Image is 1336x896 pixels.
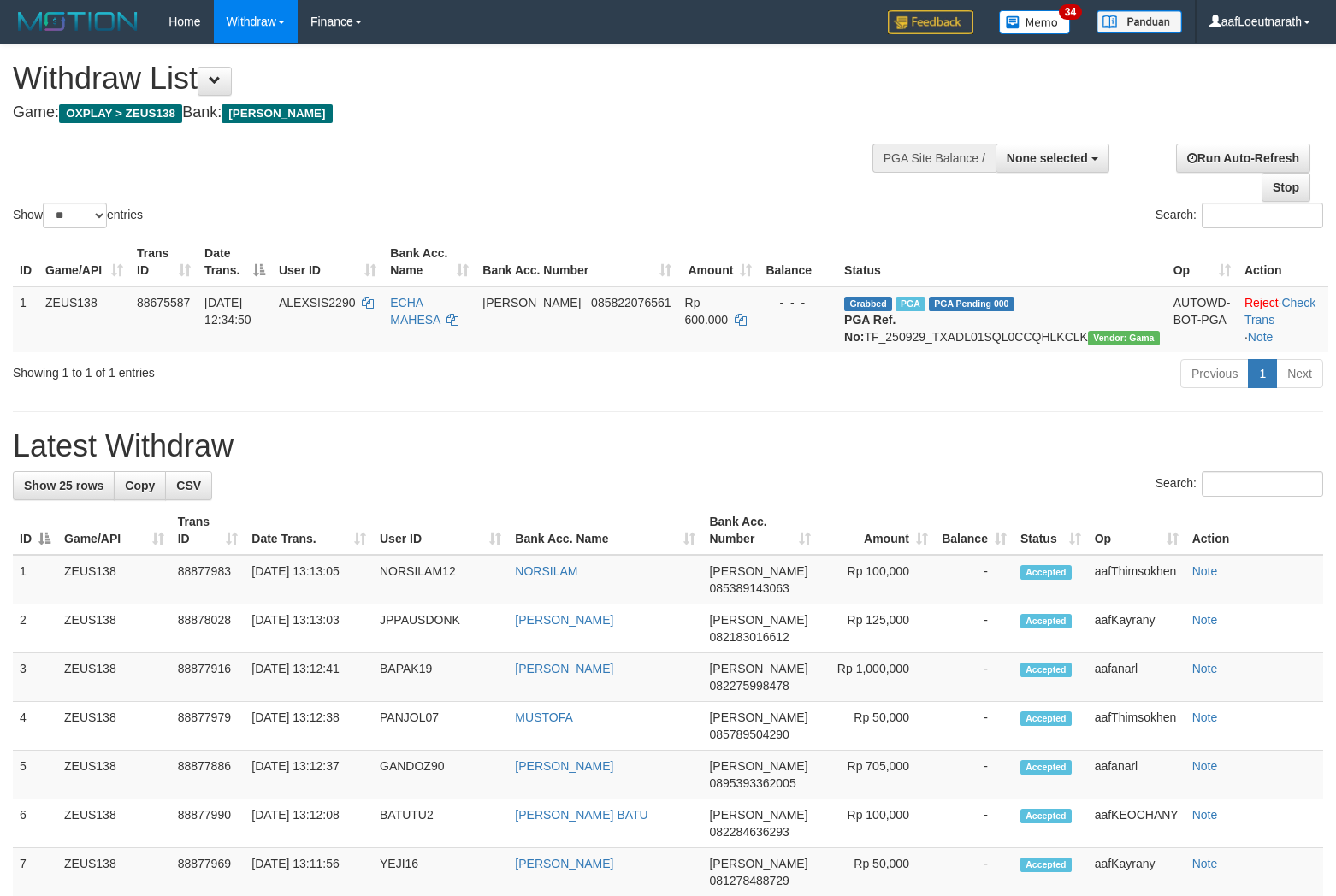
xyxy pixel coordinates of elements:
td: Rp 100,000 [818,799,935,848]
span: Show 25 rows [24,479,103,492]
td: - [935,604,1014,653]
label: Search: [1156,203,1323,228]
th: ID: activate to sort column descending [13,506,57,555]
a: Next [1276,359,1323,388]
td: PANJOL07 [373,702,508,751]
a: ECHA MAHESA [390,296,440,327]
a: [PERSON_NAME] [515,857,613,870]
span: Accepted [1020,760,1072,775]
a: 1 [1248,359,1277,388]
span: Copy 082183016612 to clipboard [709,630,789,644]
b: PGA Ref. No: [844,313,896,344]
img: Feedback.jpg [888,10,973,34]
th: Date Trans.: activate to sort column ascending [245,506,373,555]
span: 34 [1059,4,1082,20]
td: ZEUS138 [57,555,171,604]
a: Check Trans [1244,296,1315,327]
span: Copy 082284636293 to clipboard [709,825,789,839]
td: - [935,555,1014,604]
span: Accepted [1020,858,1072,872]
th: Trans ID: activate to sort column ascending [130,238,198,286]
a: Note [1192,613,1218,627]
th: Op: activate to sort column ascending [1088,506,1185,555]
th: Bank Acc. Number: activate to sort column ascending [476,238,677,286]
td: 6 [13,799,57,848]
a: Show 25 rows [13,471,115,500]
a: [PERSON_NAME] [515,662,613,675]
td: aafKEOCHANY [1088,799,1185,848]
img: MOTION_logo.png [13,9,143,34]
td: 88878028 [171,604,245,653]
td: 4 [13,702,57,751]
td: 1 [13,286,38,352]
input: Search: [1202,203,1323,228]
td: ZEUS138 [57,702,171,751]
span: 88675587 [137,296,190,309]
td: aafanarl [1088,653,1185,702]
button: None selected [996,144,1109,173]
span: Copy 085389143063 to clipboard [709,581,789,595]
a: Copy [114,471,166,500]
th: Action [1238,238,1328,286]
th: User ID: activate to sort column ascending [272,238,383,286]
span: Copy 0895393362005 to clipboard [709,776,795,790]
span: Copy 082275998478 to clipboard [709,679,789,693]
th: Bank Acc. Number: activate to sort column ascending [702,506,818,555]
td: [DATE] 13:12:41 [245,653,373,702]
td: · · [1238,286,1328,352]
span: [PERSON_NAME] [709,613,807,627]
td: ZEUS138 [57,799,171,848]
th: Action [1185,506,1323,555]
img: panduan.png [1097,10,1182,33]
span: Copy 081278488729 to clipboard [709,874,789,887]
td: [DATE] 13:12:38 [245,702,373,751]
th: Bank Acc. Name: activate to sort column ascending [508,506,702,555]
a: Note [1192,808,1218,822]
td: NORSILAM12 [373,555,508,604]
a: Run Auto-Refresh [1176,144,1310,173]
a: [PERSON_NAME] [515,759,613,773]
span: Copy [125,479,155,492]
span: Copy 085789504290 to clipboard [709,728,789,741]
a: Reject [1244,296,1279,309]
td: JPPAUSDONK [373,604,508,653]
td: Rp 50,000 [818,702,935,751]
h4: Game: Bank: [13,104,873,121]
td: [DATE] 13:13:05 [245,555,373,604]
a: Previous [1180,359,1249,388]
a: Note [1248,330,1274,344]
label: Show entries [13,203,143,228]
th: Game/API: activate to sort column ascending [57,506,171,555]
td: GANDOZ90 [373,751,508,799]
span: [PERSON_NAME] [709,710,807,724]
td: BATUTU2 [373,799,508,848]
select: Showentries [43,203,107,228]
a: Note [1192,759,1218,773]
span: Rp 600.000 [685,296,729,327]
span: [PERSON_NAME] [709,759,807,773]
td: 88877886 [171,751,245,799]
span: [PERSON_NAME] [709,857,807,870]
td: Rp 705,000 [818,751,935,799]
span: Marked by aafpengsreynich [896,297,925,311]
span: Grabbed [844,297,892,311]
td: 88877979 [171,702,245,751]
td: ZEUS138 [38,286,130,352]
label: Search: [1156,471,1323,497]
span: ALEXSIS2290 [279,296,356,309]
td: ZEUS138 [57,653,171,702]
td: [DATE] 13:12:37 [245,751,373,799]
td: 5 [13,751,57,799]
span: Accepted [1020,663,1072,677]
th: Balance: activate to sort column ascending [935,506,1014,555]
a: [PERSON_NAME] [515,613,613,627]
a: Note [1192,710,1218,724]
td: - [935,751,1014,799]
th: Amount: activate to sort column ascending [678,238,760,286]
img: Button%20Memo.svg [999,10,1071,34]
th: Status [837,238,1167,286]
td: aafThimsokhen [1088,702,1185,751]
td: 1 [13,555,57,604]
a: Note [1192,662,1218,675]
a: MUSTOFA [515,710,572,724]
